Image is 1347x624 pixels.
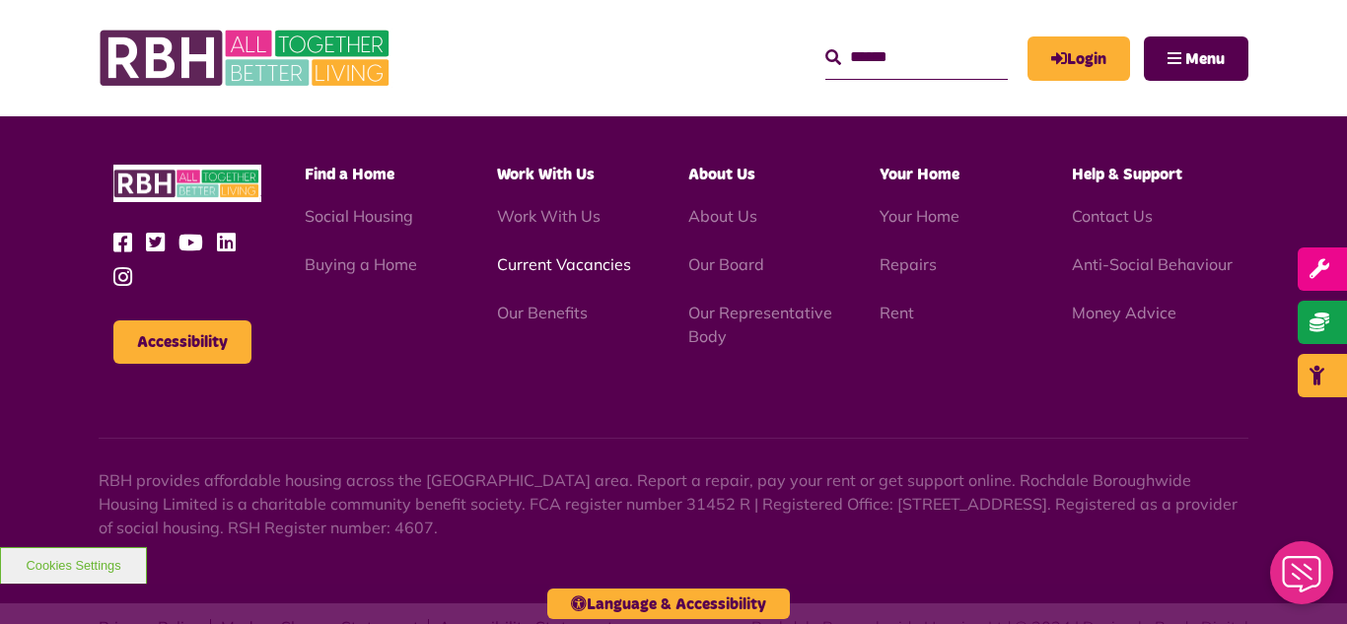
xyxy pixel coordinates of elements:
[99,468,1248,539] p: RBH provides affordable housing across the [GEOGRAPHIC_DATA] area. Report a repair, pay your rent...
[497,206,601,226] a: Work With Us
[1072,254,1233,274] a: Anti-Social Behaviour
[305,254,417,274] a: Buying a Home
[99,20,394,97] img: RBH
[1258,535,1347,624] iframe: Netcall Web Assistant for live chat
[1185,51,1225,67] span: Menu
[688,254,764,274] a: Our Board
[1072,303,1176,322] a: Money Advice
[688,167,755,182] span: About Us
[1144,36,1248,81] button: Navigation
[1072,206,1153,226] a: Contact Us
[305,167,394,182] span: Find a Home
[880,206,959,226] a: Your Home
[113,320,251,364] button: Accessibility
[113,165,261,203] img: RBH
[1028,36,1130,81] a: MyRBH
[305,206,413,226] a: Social Housing - open in a new tab
[825,36,1008,79] input: Search
[880,167,959,182] span: Your Home
[688,206,757,226] a: About Us
[497,254,631,274] a: Current Vacancies
[880,303,914,322] a: Rent
[880,254,937,274] a: Repairs
[497,167,595,182] span: Work With Us
[547,589,790,619] button: Language & Accessibility
[497,303,588,322] a: Our Benefits
[688,303,832,346] a: Our Representative Body
[1072,167,1182,182] span: Help & Support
